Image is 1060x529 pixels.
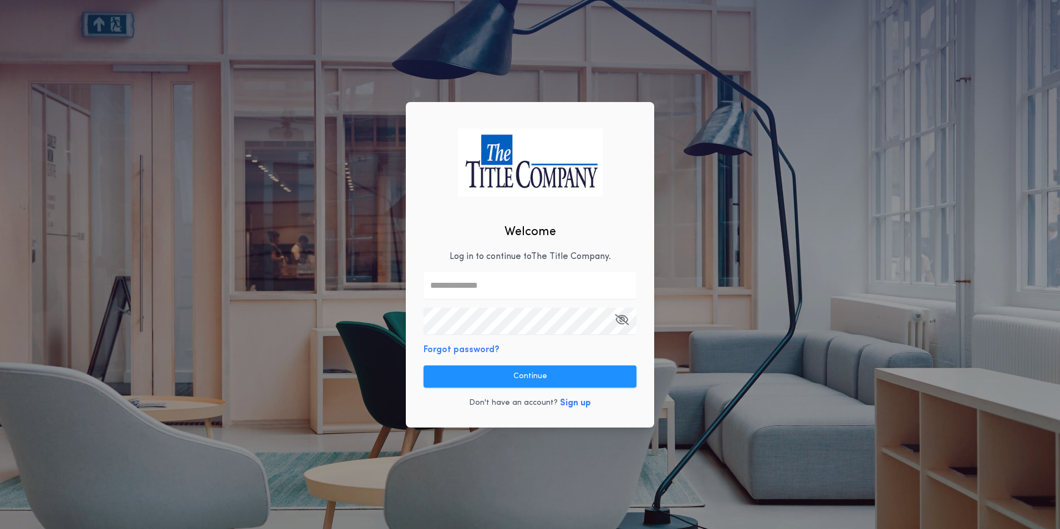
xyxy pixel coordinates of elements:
[450,250,611,263] p: Log in to continue to The Title Company .
[424,343,500,357] button: Forgot password?
[424,365,636,388] button: Continue
[560,396,591,410] button: Sign up
[504,223,556,241] h2: Welcome
[469,398,558,409] p: Don't have an account?
[457,128,603,196] img: logo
